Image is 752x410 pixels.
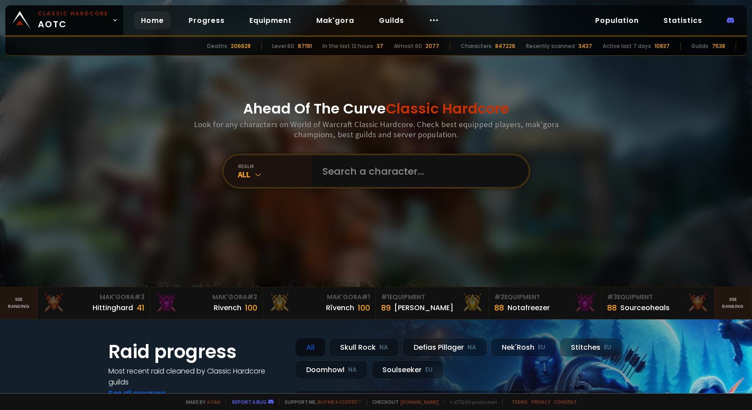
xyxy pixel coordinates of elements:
a: Buy me a coffee [318,399,361,405]
a: Consent [554,399,577,405]
a: Mak'Gora#1Rîvench100 [263,287,376,319]
span: # 3 [134,293,144,301]
a: Terms [511,399,528,405]
div: Level 60 [272,42,294,50]
span: Checkout [367,399,439,405]
div: 67191 [298,42,312,50]
div: Recently scanned [526,42,575,50]
span: # 2 [494,293,504,301]
small: NA [348,366,357,374]
a: Mak'gora [309,11,361,29]
h4: Most recent raid cleaned by Classic Hardcore guilds [108,366,285,388]
h3: Look for any characters on World of Warcraft Classic Hardcore. Check best equipped players, mak'g... [190,119,562,139]
a: Mak'Gora#2Rivench100 [150,287,263,319]
div: Equipment [494,293,596,302]
a: Seeranking [715,287,752,319]
div: 2077 [426,42,439,50]
a: Population [588,11,646,29]
div: Soulseeker [371,360,444,379]
a: Classic HardcoreAOTC [5,5,123,35]
a: #3Equipment88Sourceoheals [602,287,715,319]
small: NA [379,343,388,352]
div: All [238,169,312,179]
input: Search a character... [317,155,518,187]
a: Progress [182,11,232,29]
a: Mak'Gora#3Hittinghard41 [37,287,150,319]
div: Skull Rock [329,338,399,357]
a: #2Equipment88Notafreezer [489,287,602,319]
div: Equipment [607,293,709,302]
div: realm [238,163,312,169]
div: Hittinghard [93,302,133,313]
a: #1Equipment89[PERSON_NAME] [376,287,489,319]
div: Sourceoheals [620,302,670,313]
div: Doomhowl [295,360,368,379]
div: [PERSON_NAME] [394,302,453,313]
div: Almost 60 [394,42,422,50]
div: 3437 [578,42,592,50]
span: Support me, [279,399,361,405]
div: 88 [607,302,617,314]
div: Notafreezer [508,302,550,313]
a: Home [134,11,171,29]
div: 7538 [712,42,725,50]
div: Characters [461,42,492,50]
a: Guilds [372,11,411,29]
div: 10837 [655,42,670,50]
div: 100 [245,302,257,314]
span: # 2 [247,293,257,301]
small: NA [467,343,476,352]
span: Classic Hardcore [386,99,509,118]
div: Rîvench [326,302,354,313]
div: Deaths [207,42,227,50]
div: 89 [381,302,391,314]
div: 100 [358,302,370,314]
div: Active last 7 days [603,42,651,50]
small: EU [604,343,611,352]
div: 206628 [231,42,251,50]
a: [DOMAIN_NAME] [400,399,439,405]
span: # 3 [607,293,617,301]
div: Mak'Gora [268,293,370,302]
a: Privacy [531,399,550,405]
div: Mak'Gora [156,293,257,302]
div: Nek'Rosh [491,338,556,357]
div: 41 [137,302,144,314]
div: Defias Pillager [403,338,487,357]
span: # 1 [362,293,370,301]
div: 847226 [495,42,515,50]
div: 37 [377,42,383,50]
span: # 1 [381,293,389,301]
a: Report a bug [232,399,267,405]
div: In the last 12 hours [322,42,373,50]
span: Made by [181,399,220,405]
div: Rivench [214,302,241,313]
div: 88 [494,302,504,314]
span: v. d752d5 - production [444,399,497,405]
div: Equipment [381,293,483,302]
a: Statistics [656,11,709,29]
div: Stitches [560,338,622,357]
div: Guilds [691,42,708,50]
a: See all progress [108,388,166,398]
small: Classic Hardcore [38,10,108,18]
h1: Ahead Of The Curve [243,98,509,119]
small: EU [538,343,545,352]
a: a fan [207,399,220,405]
span: AOTC [38,10,108,31]
h1: Raid progress [108,338,285,366]
div: All [295,338,326,357]
a: Equipment [242,11,299,29]
div: Mak'Gora [43,293,144,302]
small: EU [425,366,433,374]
